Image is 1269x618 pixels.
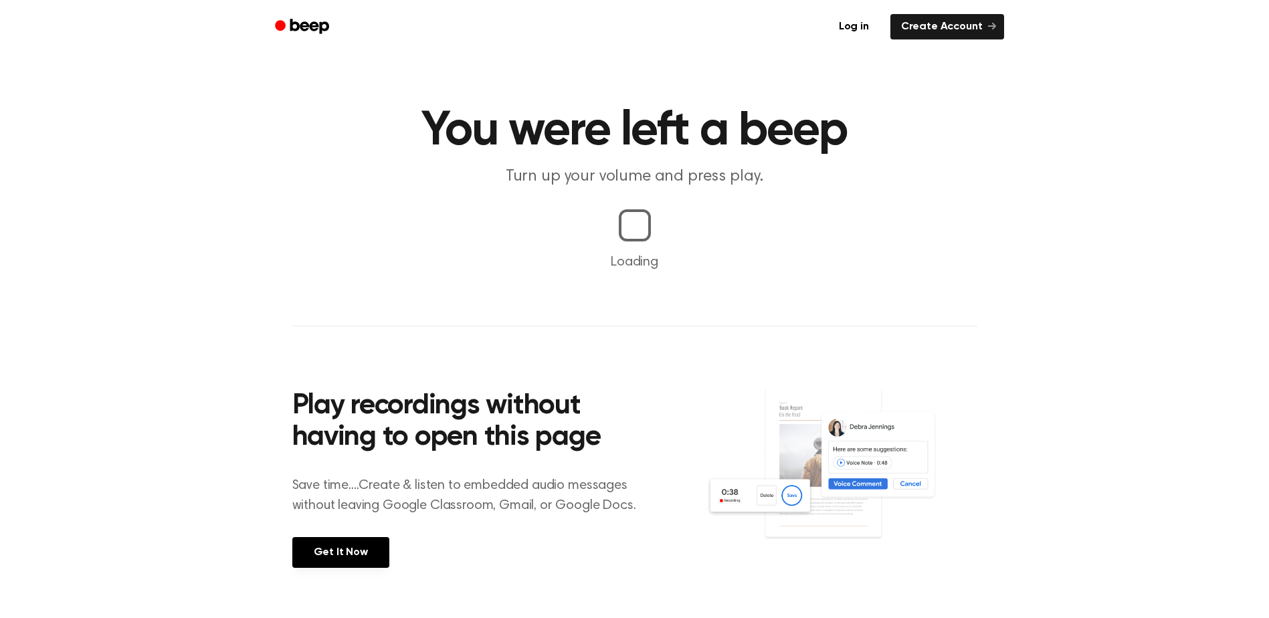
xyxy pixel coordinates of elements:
p: Turn up your volume and press play. [378,166,892,188]
h2: Play recordings without having to open this page [292,391,653,454]
img: Voice Comments on Docs and Recording Widget [706,387,977,566]
p: Loading [16,252,1253,272]
a: Get It Now [292,537,389,568]
p: Save time....Create & listen to embedded audio messages without leaving Google Classroom, Gmail, ... [292,476,653,516]
a: Create Account [890,14,1004,39]
a: Log in [825,11,882,42]
a: Beep [266,14,341,40]
h1: You were left a beep [292,107,977,155]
